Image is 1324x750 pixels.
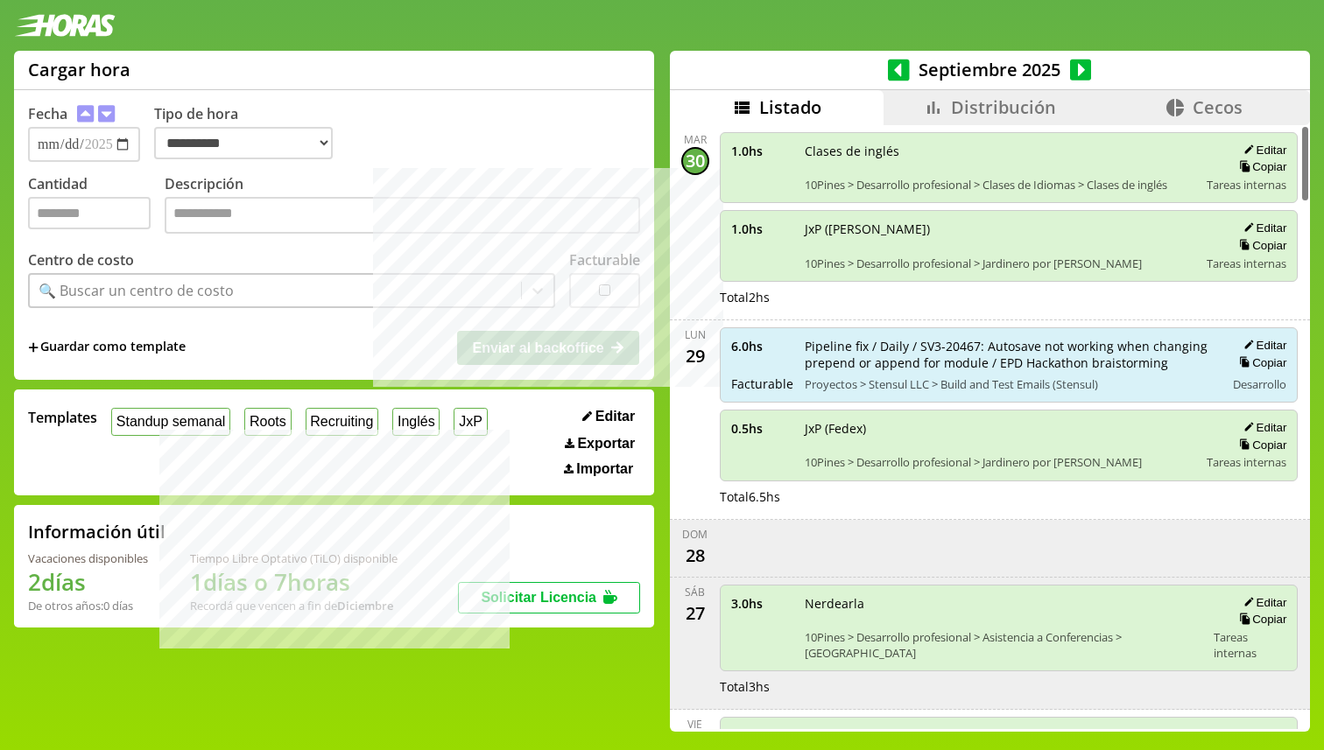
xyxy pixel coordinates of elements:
[805,177,1195,193] span: 10Pines > Desarrollo profesional > Clases de Idiomas > Clases de inglés
[14,14,116,37] img: logotipo
[576,461,633,477] span: Importar
[1238,420,1286,435] button: Editar
[244,408,291,435] button: Roots
[458,582,640,613] button: Solicitar Licencia
[805,221,1195,237] span: JxP ([PERSON_NAME])
[805,454,1195,470] span: 10Pines > Desarrollo profesional > Jardinero por [PERSON_NAME]
[682,527,708,542] div: dom
[560,435,640,452] button: Exportar
[1207,256,1286,271] span: Tareas internas
[731,221,792,237] span: 1.0 hs
[731,420,792,437] span: 0.5 hs
[595,409,635,424] span: Editar
[731,375,792,392] span: Facturable
[577,436,635,452] span: Exportar
[1234,159,1286,174] button: Copiar
[28,550,148,566] div: Vacaciones disponibles
[28,104,67,123] label: Fecha
[1234,612,1286,627] button: Copiar
[805,256,1195,271] span: 10Pines > Desarrollo profesional > Jardinero por [PERSON_NAME]
[1234,355,1286,370] button: Copiar
[731,595,792,612] span: 3.0 hs
[1238,143,1286,158] button: Editar
[569,250,640,270] label: Facturable
[111,408,230,435] button: Standup semanal
[190,566,398,598] h1: 1 días o 7 horas
[1238,338,1286,353] button: Editar
[1234,438,1286,452] button: Copiar
[687,717,702,732] div: vie
[681,342,709,370] div: 29
[681,542,709,570] div: 28
[681,147,709,175] div: 30
[685,327,706,342] div: lun
[190,550,398,566] div: Tiempo Libre Optativo (TiLO) disponible
[28,197,151,229] input: Cantidad
[28,408,97,427] span: Templates
[805,338,1214,371] span: Pipeline fix / Daily / SV3-20467: Autosave not working when changing prepend or append for module...
[577,408,640,425] button: Editar
[731,728,792,745] span: 1.0 hs
[685,585,705,599] div: sáb
[306,408,379,435] button: Recruiting
[165,197,640,234] textarea: Descripción
[720,289,1299,305] div: Total 2 hs
[951,95,1056,119] span: Distribución
[720,678,1299,695] div: Total 3 hs
[28,598,148,613] div: De otros años: 0 días
[805,143,1195,159] span: Clases de inglés
[28,338,39,357] span: +
[1238,728,1286,743] button: Editar
[1207,454,1286,470] span: Tareas internas
[1193,95,1243,119] span: Cecos
[1214,629,1287,661] span: Tareas internas
[154,104,347,162] label: Tipo de hora
[805,595,1201,612] span: Nerdearla
[759,95,821,119] span: Listado
[720,488,1299,505] div: Total 6.5 hs
[910,58,1070,81] span: Septiembre 2025
[805,376,1214,392] span: Proyectos > Stensul LLC > Build and Test Emails (Stensul)
[154,127,333,159] select: Tipo de hora
[165,174,640,238] label: Descripción
[1238,221,1286,235] button: Editar
[805,420,1195,437] span: JxP (Fedex)
[670,125,1310,729] div: scrollable content
[731,338,792,354] span: 6.0 hs
[28,338,186,357] span: +Guardar como template
[392,408,440,435] button: Inglés
[681,599,709,627] div: 27
[28,58,130,81] h1: Cargar hora
[28,250,134,270] label: Centro de costo
[684,132,707,147] div: mar
[731,143,792,159] span: 1.0 hs
[1238,595,1286,610] button: Editar
[28,520,165,543] h2: Información útil
[28,566,148,598] h1: 2 días
[190,598,398,613] div: Recordá que vencen a fin de
[1234,238,1286,253] button: Copiar
[805,728,1195,745] span: Standup semanal
[454,408,487,435] button: JxP
[1233,376,1286,392] span: Desarrollo
[28,174,165,238] label: Cantidad
[39,281,234,300] div: 🔍 Buscar un centro de costo
[805,629,1201,661] span: 10Pines > Desarrollo profesional > Asistencia a Conferencias > [GEOGRAPHIC_DATA]
[481,590,596,605] span: Solicitar Licencia
[337,598,393,613] b: Diciembre
[1207,177,1286,193] span: Tareas internas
